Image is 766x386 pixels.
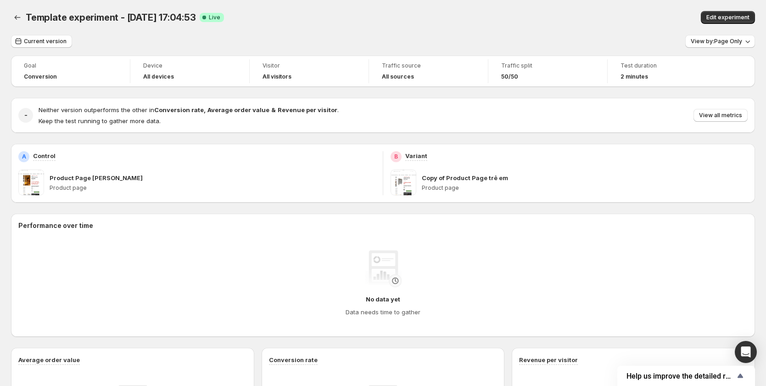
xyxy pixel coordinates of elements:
[501,73,518,80] span: 50/50
[691,38,742,45] span: View by: Page Only
[501,61,594,81] a: Traffic split50/50
[263,61,356,81] a: VisitorAll visitors
[18,170,44,195] img: Product Page dân văn phòng
[685,35,755,48] button: View by:Page Only
[382,62,475,69] span: Traffic source
[143,73,174,80] h4: All devices
[394,153,398,160] h2: B
[366,295,400,304] h4: No data yet
[271,106,276,114] strong: &
[50,184,375,192] p: Product page
[263,62,356,69] span: Visitor
[11,11,24,24] button: Back
[269,355,318,364] h3: Conversion rate
[39,117,161,125] span: Keep the test running to gather more data.
[143,62,236,69] span: Device
[11,35,72,48] button: Current version
[24,111,28,120] h2: -
[24,38,67,45] span: Current version
[405,151,427,160] p: Variant
[278,106,337,114] strong: Revenue per visitor
[18,355,80,364] h3: Average order value
[209,14,220,21] span: Live
[701,11,755,24] button: Edit experiment
[382,61,475,81] a: Traffic sourceAll sources
[699,112,742,119] span: View all metrics
[519,355,578,364] h3: Revenue per visitor
[50,173,143,182] p: Product Page [PERSON_NAME]
[22,153,26,160] h2: A
[501,62,594,69] span: Traffic split
[346,307,420,317] h4: Data needs time to gather
[18,221,748,230] h2: Performance over time
[26,12,196,23] span: Template experiment - [DATE] 17:04:53
[382,73,414,80] h4: All sources
[621,62,714,69] span: Test duration
[365,250,402,287] img: No data yet
[263,73,291,80] h4: All visitors
[626,372,735,380] span: Help us improve the detailed report for A/B campaigns
[693,109,748,122] button: View all metrics
[626,370,746,381] button: Show survey - Help us improve the detailed report for A/B campaigns
[207,106,269,114] strong: Average order value
[422,184,748,192] p: Product page
[204,106,206,114] strong: ,
[24,73,57,80] span: Conversion
[24,61,117,81] a: GoalConversion
[621,73,648,80] span: 2 minutes
[391,170,416,195] img: Copy of Product Page trẻ em
[33,151,56,160] p: Control
[735,341,757,363] div: Open Intercom Messenger
[24,62,117,69] span: Goal
[154,106,204,114] strong: Conversion rate
[39,106,339,114] span: Neither version outperforms the other in .
[621,61,714,81] a: Test duration2 minutes
[143,61,236,81] a: DeviceAll devices
[422,173,508,182] p: Copy of Product Page trẻ em
[706,14,749,21] span: Edit experiment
